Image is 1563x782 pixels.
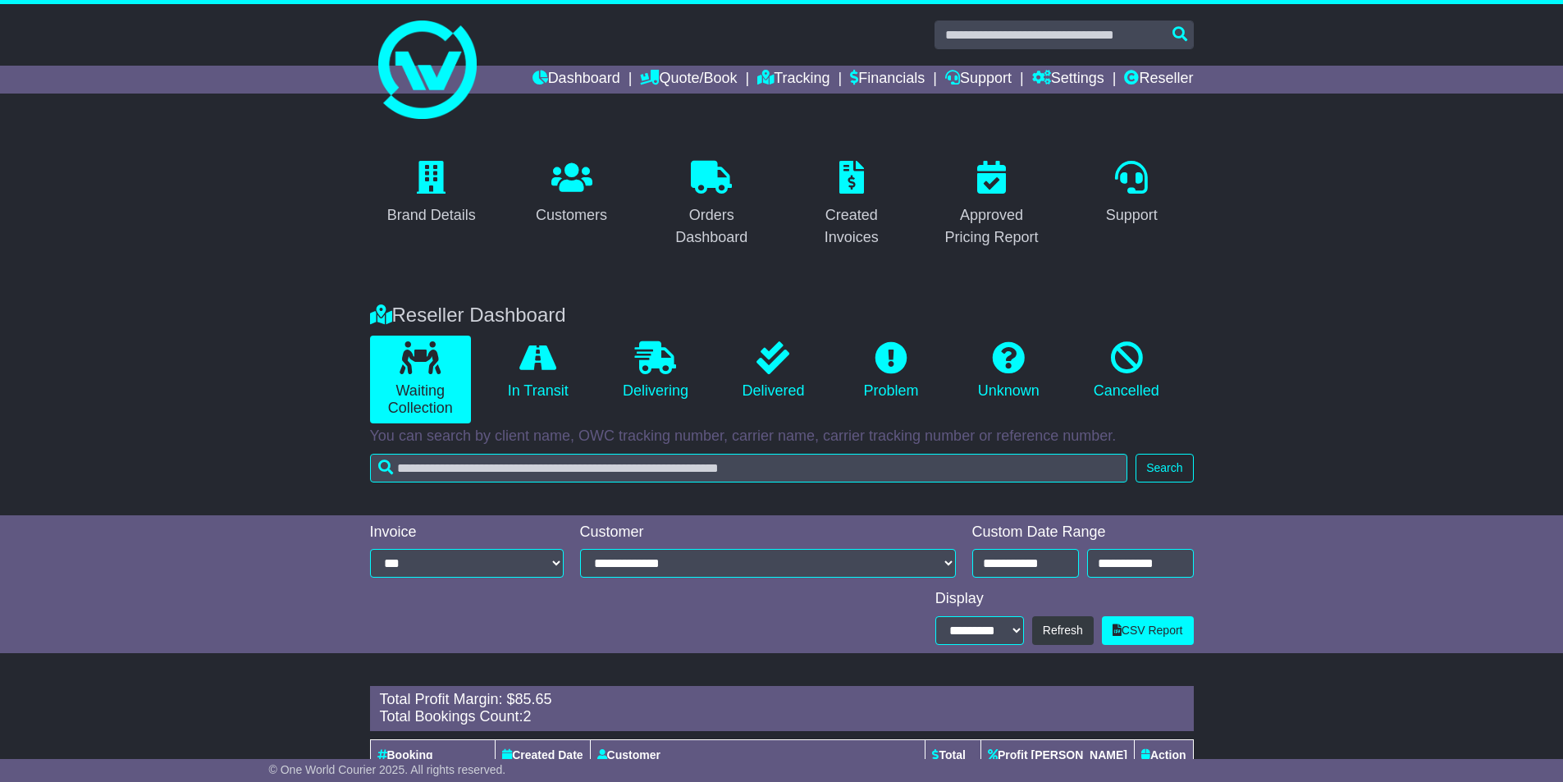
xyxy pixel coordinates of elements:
[1076,336,1177,406] a: Cancelled
[958,336,1059,406] a: Unknown
[790,155,914,254] a: Created Invoices
[496,739,590,771] th: Created Date
[580,524,956,542] div: Customer
[930,155,1053,254] a: Approved Pricing Report
[723,336,824,406] a: Delivered
[523,708,532,725] span: 2
[1134,739,1193,771] th: Action
[370,739,496,771] th: Booking
[660,204,763,249] div: Orders Dashboard
[935,590,1194,608] div: Display
[1032,616,1094,645] button: Refresh
[1136,454,1193,482] button: Search
[362,304,1202,327] div: Reseller Dashboard
[377,155,487,232] a: Brand Details
[387,204,476,226] div: Brand Details
[650,155,774,254] a: Orders Dashboard
[370,428,1194,446] p: You can search by client name, OWC tracking number, carrier name, carrier tracking number or refe...
[1102,616,1194,645] a: CSV Report
[940,204,1043,249] div: Approved Pricing Report
[536,204,607,226] div: Customers
[1095,155,1168,232] a: Support
[850,66,925,94] a: Financials
[640,66,737,94] a: Quote/Book
[380,691,1184,709] div: Total Profit Margin: $
[1106,204,1158,226] div: Support
[945,66,1012,94] a: Support
[487,336,588,406] a: In Transit
[1032,66,1104,94] a: Settings
[972,524,1194,542] div: Custom Date Range
[981,739,1135,771] th: Profit [PERSON_NAME]
[269,763,506,776] span: © One World Courier 2025. All rights reserved.
[525,155,618,232] a: Customers
[532,66,620,94] a: Dashboard
[380,708,1184,726] div: Total Bookings Count:
[840,336,941,406] a: Problem
[1124,66,1193,94] a: Reseller
[801,204,903,249] div: Created Invoices
[370,524,564,542] div: Invoice
[515,691,552,707] span: 85.65
[757,66,829,94] a: Tracking
[925,739,981,771] th: Total
[590,739,925,771] th: Customer
[605,336,706,406] a: Delivering
[370,336,471,423] a: Waiting Collection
